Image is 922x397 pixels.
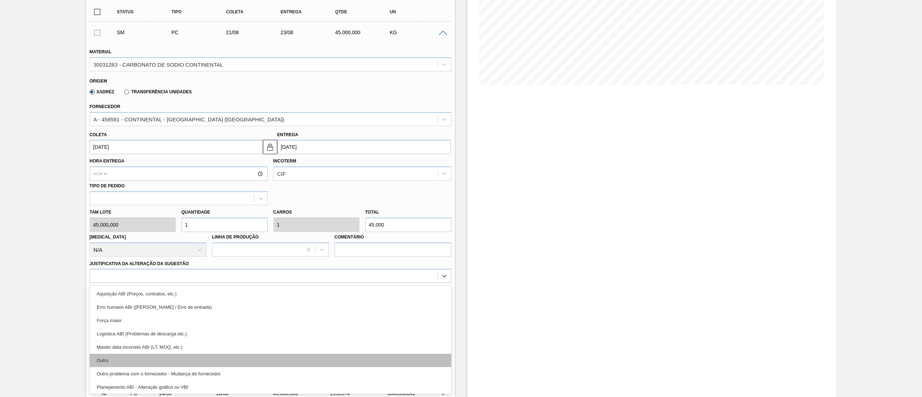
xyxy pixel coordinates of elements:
div: Qtde [333,9,395,14]
label: Coleta [90,132,107,137]
label: Xadrez [90,89,115,94]
img: locked [266,143,274,151]
label: Linha de Produção [212,235,259,240]
div: KG [388,30,450,35]
label: Origem [90,79,107,84]
label: Comentário [335,232,451,242]
label: Entrega [277,132,299,137]
div: Entrega [279,9,341,14]
div: Coleta [224,9,286,14]
label: Observações [90,285,451,295]
label: Incoterm [273,159,296,164]
input: dd/mm/yyyy [277,140,451,154]
div: Sugestão Manual [115,30,178,35]
button: locked [263,140,277,154]
label: Hora Entrega [90,156,268,166]
label: Justificativa da Alteração da Sugestão [90,261,189,266]
div: Tipo [170,9,232,14]
div: 45.000,000 [333,30,395,35]
label: Quantidade [182,210,210,215]
div: Master data incorreto ABI (LT, MOQ, etc.) [90,340,451,354]
input: dd/mm/yyyy [90,140,263,154]
div: 21/08/2025 [224,30,286,35]
label: Fornecedor [90,104,120,109]
div: Status [115,9,178,14]
div: Outro [90,354,451,367]
label: Transferência Unidades [124,89,192,94]
div: Logística ABI (Problemas de descarga etc.) [90,327,451,340]
label: Material [90,49,112,54]
div: Planejamento ABI - Alteração gráfica ou VBI [90,380,451,394]
label: Tipo de pedido [90,183,125,188]
div: Força maior [90,314,451,327]
label: Total [365,210,379,215]
label: Carros [273,210,292,215]
div: Erro humano ABI ([PERSON_NAME] / Erro de entrada) [90,300,451,314]
div: Outro problema com o fornecedor - Mudança de fornecedor [90,367,451,380]
div: CIF [277,171,286,177]
div: 23/08/2025 [279,30,341,35]
label: Tam lote [90,207,176,218]
div: A - 458581 - CONTINENTAL - [GEOGRAPHIC_DATA] ([GEOGRAPHIC_DATA]) [94,116,285,122]
div: Aquisição ABI (Preços, contratos, etc.) [90,287,451,300]
div: UN [388,9,450,14]
label: [MEDICAL_DATA] [90,235,126,240]
div: Pedido de Compra [170,30,232,35]
div: 30031283 - CARBONATO DE SODIO CONTINENTAL [94,61,223,67]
